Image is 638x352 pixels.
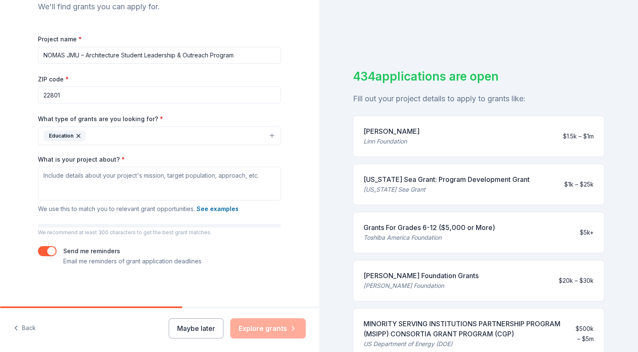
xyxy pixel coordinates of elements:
[38,35,82,43] label: Project name
[38,47,281,64] input: After school program
[197,204,239,214] button: See examples
[363,271,479,281] div: [PERSON_NAME] Foundation Grants
[63,256,202,266] p: Email me reminders of grant application deadlines
[363,281,479,291] div: [PERSON_NAME] Foundation
[564,179,594,190] div: $1k – $25k
[559,276,594,286] div: $20k – $30k
[43,130,86,141] div: Education
[38,155,125,164] label: What is your project about?
[363,126,420,136] div: [PERSON_NAME]
[363,136,420,146] div: Linn Foundation
[38,115,163,123] label: What type of grants are you looking for?
[38,205,239,212] span: We use this to match you to relevant grant opportunities.
[38,127,281,145] button: Education
[580,227,594,238] div: $5k+
[38,229,281,236] p: We recommend at least 300 characters to get the best grant matches.
[363,184,530,195] div: [US_STATE] Sea Grant
[363,222,495,233] div: Grants For Grades 6-12 ($5,000 or More)
[563,131,594,141] div: $1.5k – $1m
[363,174,530,184] div: [US_STATE] Sea Grant: Program Development Grant
[353,92,605,106] div: Fill out your project details to apply to grants like:
[363,233,495,243] div: Toshiba America Foundation
[363,319,566,339] div: MINORITY SERVING INSTITUTIONS PARTNERSHIP PROGRAM (MSIPP) CONSORTIA GRANT PROGRAM (CGP)
[363,339,566,349] div: US Department of Energy (DOE)
[573,324,594,344] div: $500k – $5m
[169,318,223,338] button: Maybe later
[13,320,36,337] button: Back
[353,68,605,85] div: 434 applications are open
[38,87,281,103] input: 12345 (U.S. only)
[63,247,120,255] label: Send me reminders
[38,75,69,84] label: ZIP code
